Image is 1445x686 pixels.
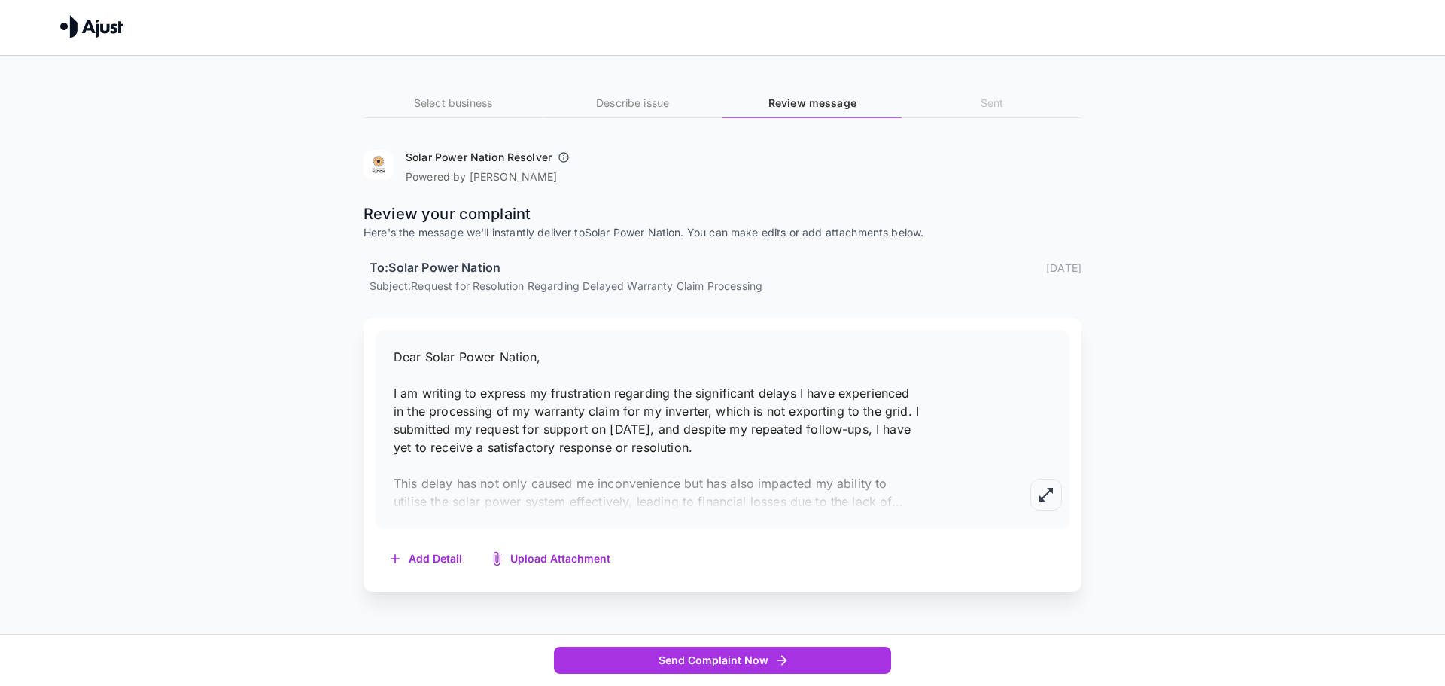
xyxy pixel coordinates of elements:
h6: Sent [902,95,1081,111]
p: Subject: Request for Resolution Regarding Delayed Warranty Claim Processing [370,278,1081,294]
p: [DATE] [1046,260,1081,276]
h6: To: Solar Power Nation [370,258,500,278]
img: Solar Power Nation [364,150,394,180]
span: Dear Solar Power Nation, I am writing to express my frustration regarding the significant delays ... [394,349,919,509]
h6: Review message [722,95,902,111]
span: ... [892,494,903,509]
button: Send Complaint Now [554,647,891,675]
p: Powered by [PERSON_NAME] [406,169,576,184]
p: Here's the message we'll instantly deliver to Solar Power Nation . You can make edits or add atta... [364,225,1081,240]
img: Ajust [60,15,123,38]
button: Upload Attachment [477,544,625,575]
h6: Describe issue [543,95,722,111]
h6: Solar Power Nation Resolver [406,150,552,165]
p: Review your complaint [364,203,1081,225]
button: Add Detail [376,544,477,575]
h6: Select business [364,95,543,111]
